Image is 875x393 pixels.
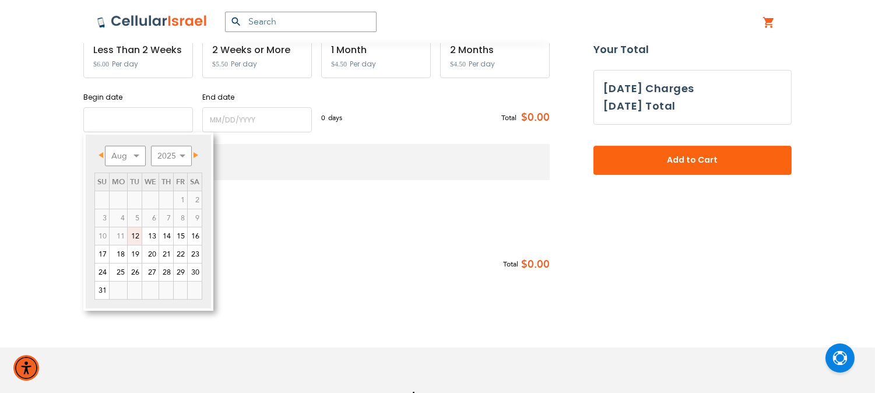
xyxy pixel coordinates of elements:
[142,227,159,245] a: 13
[469,59,495,69] span: Per day
[159,227,173,245] a: 14
[142,264,159,281] a: 27
[174,209,187,227] span: 8
[105,146,146,166] select: Select month
[593,41,792,58] strong: Your Total
[142,209,159,227] span: 6
[93,45,183,55] div: Less Than 2 Weeks
[202,92,312,103] label: End date
[130,177,139,187] span: Tuesday
[188,191,202,209] span: 2
[112,177,125,187] span: Monday
[151,146,192,166] select: Select year
[95,209,109,227] span: 3
[95,227,109,245] span: 10
[83,92,193,103] label: Begin date
[110,209,127,227] span: 4
[516,109,550,127] span: $0.00
[225,12,377,32] input: Search
[350,59,376,69] span: Per day
[503,258,518,271] span: Total
[176,177,185,187] span: Friday
[97,177,107,187] span: Sunday
[521,256,528,273] span: $
[83,107,193,132] input: MM/DD/YYYY
[188,245,202,263] a: 23
[593,146,792,175] button: Add to Cart
[321,113,328,123] span: 0
[96,148,110,162] a: Prev
[212,45,302,55] div: 2 Weeks or More
[174,191,187,209] span: 1
[83,144,550,180] h3: Add Car Holder
[188,209,202,227] span: 9
[93,60,109,68] span: $6.00
[174,264,187,281] a: 29
[194,152,198,158] span: Next
[128,245,142,263] a: 19
[231,59,257,69] span: Per day
[95,264,109,281] a: 24
[159,209,173,227] span: 7
[603,80,782,97] h3: [DATE] Charges
[331,60,347,68] span: $4.50
[212,60,228,68] span: $5.50
[450,45,540,55] div: 2 Months
[110,264,127,281] a: 25
[187,148,201,162] a: Next
[97,15,208,29] img: Cellular Israel Logo
[188,264,202,281] a: 30
[145,177,156,187] span: Wednesday
[142,245,159,263] a: 20
[128,227,142,245] a: 12
[110,245,127,263] a: 18
[450,60,466,68] span: $4.50
[188,227,202,245] a: 16
[603,97,676,115] h3: [DATE] Total
[95,282,109,299] a: 31
[128,209,142,227] span: 5
[190,177,199,187] span: Saturday
[174,245,187,263] a: 22
[99,152,103,158] span: Prev
[112,59,138,69] span: Per day
[128,264,142,281] a: 26
[331,45,421,55] div: 1 Month
[174,227,187,245] a: 15
[632,155,753,167] span: Add to Cart
[501,113,516,123] span: Total
[161,177,171,187] span: Thursday
[528,256,550,273] span: 0.00
[328,113,342,123] span: days
[159,245,173,263] a: 21
[13,355,39,381] div: Accessibility Menu
[110,227,127,245] span: 11
[159,264,173,281] a: 28
[95,245,109,263] a: 17
[202,107,312,132] input: MM/DD/YYYY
